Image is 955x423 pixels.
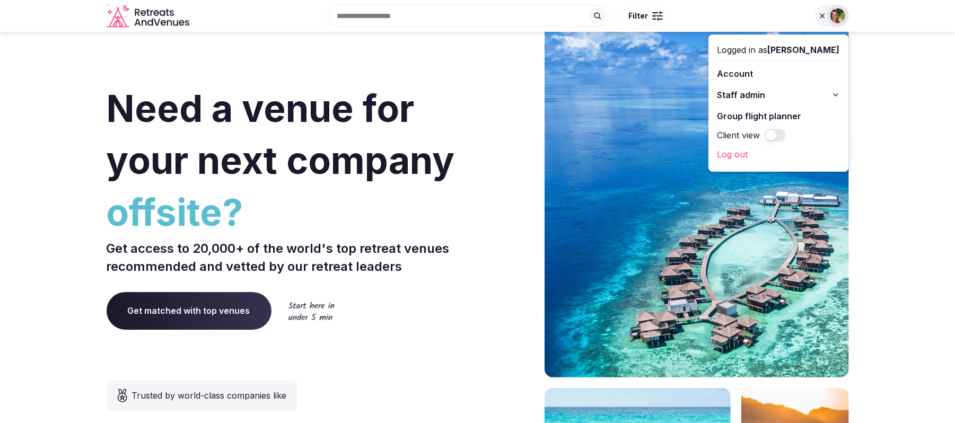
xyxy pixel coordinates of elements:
div: Logged in as [717,43,840,56]
span: offsite? [107,187,474,239]
button: Filter [621,6,670,26]
span: [PERSON_NAME] [768,45,840,55]
a: Account [717,65,840,82]
svg: Retreats and Venues company logo [107,4,191,28]
img: Shay Tippie [830,8,845,23]
img: Start here in under 5 min [288,302,335,320]
span: Trusted by world-class companies like [132,389,287,402]
label: Client view [717,129,760,142]
span: Need a venue for your next company [107,86,455,183]
a: Log out [717,146,840,163]
a: Get matched with top venues [107,292,271,329]
p: Get access to 20,000+ of the world's top retreat venues recommended and vetted by our retreat lea... [107,240,474,275]
button: Staff admin [717,86,840,103]
a: Visit the homepage [107,4,191,28]
span: Filter [628,11,648,21]
a: Group flight planner [717,108,840,125]
span: Staff admin [717,89,766,101]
